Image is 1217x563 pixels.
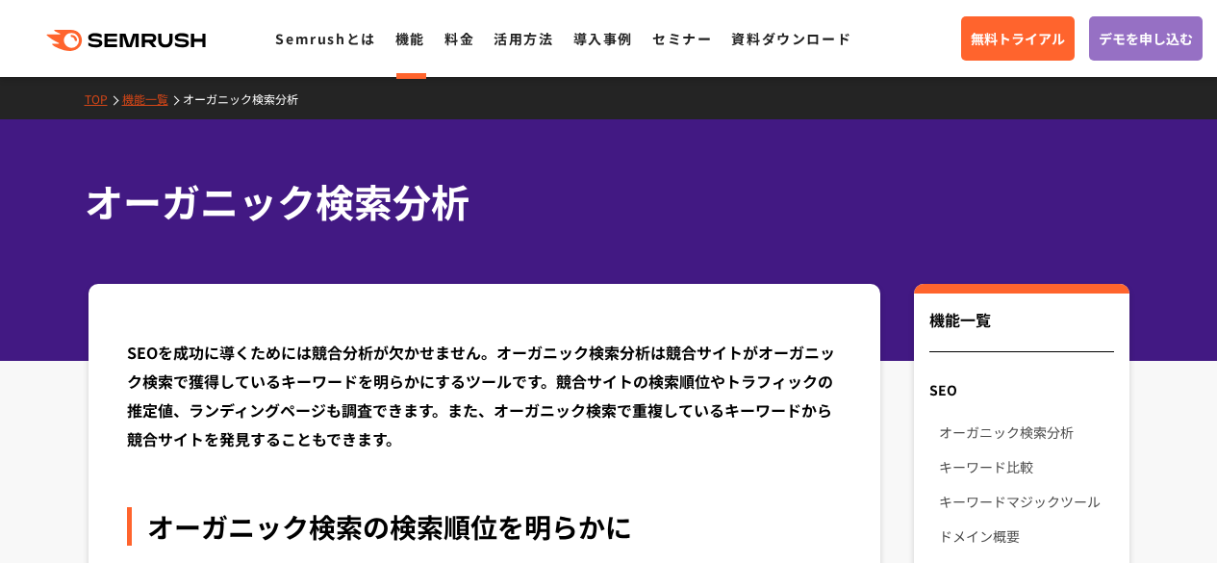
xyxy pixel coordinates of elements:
a: キーワード比較 [939,449,1113,484]
div: SEOを成功に導くためには競合分析が欠かせません。オーガニック検索分析は競合サイトがオーガニック検索で獲得しているキーワードを明らかにするツールです。競合サイトの検索順位やトラフィックの推定値、... [127,338,843,453]
a: デモを申し込む [1089,16,1203,61]
div: オーガニック検索の検索順位を明らかに [127,507,843,546]
a: 機能一覧 [122,90,183,107]
a: 料金 [444,29,474,48]
a: 導入事例 [573,29,633,48]
span: 無料トライアル [971,28,1065,49]
span: デモを申し込む [1099,28,1193,49]
a: ドメイン概要 [939,519,1113,553]
a: 無料トライアル [961,16,1075,61]
a: 活用方法 [494,29,553,48]
a: オーガニック検索分析 [183,90,313,107]
a: TOP [85,90,122,107]
a: オーガニック検索分析 [939,415,1113,449]
a: Semrushとは [275,29,375,48]
div: SEO [914,372,1128,407]
a: 資料ダウンロード [731,29,851,48]
a: セミナー [652,29,712,48]
div: 機能一覧 [929,308,1113,352]
h1: オーガニック検索分析 [85,173,1114,230]
a: キーワードマジックツール [939,484,1113,519]
a: 機能 [395,29,425,48]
